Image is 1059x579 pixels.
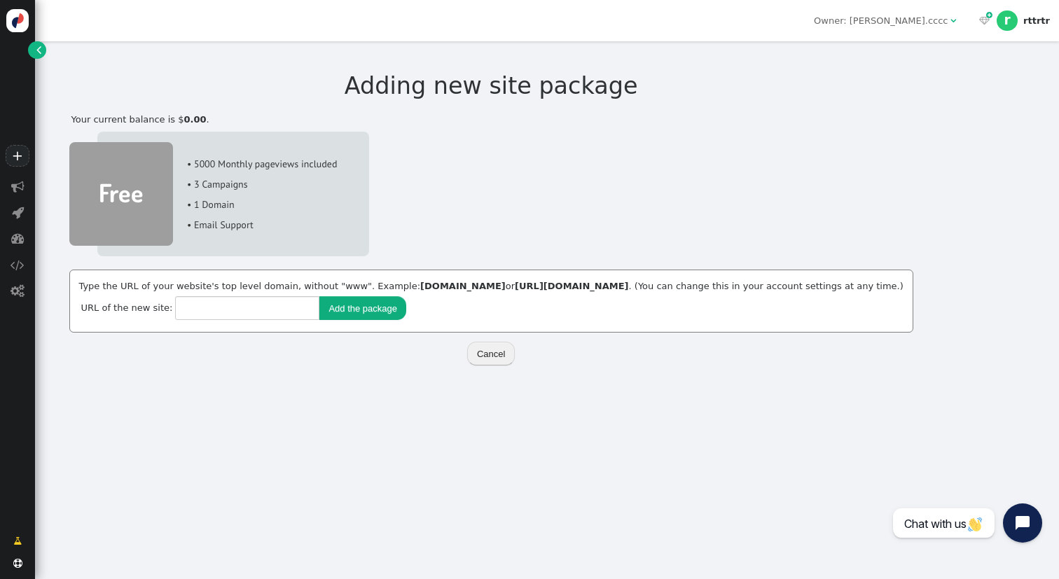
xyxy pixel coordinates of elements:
[71,112,210,127] td: Your current balance is $ .
[11,284,25,298] span: 
[979,16,990,25] span: 
[28,41,46,59] a: 
[12,206,24,219] span: 
[420,281,506,291] b: [DOMAIN_NAME]
[36,43,41,57] span: 
[814,14,948,28] div: Owner: [PERSON_NAME].cccc
[81,295,174,321] td: URL of the new site:
[986,10,992,21] span: 
[6,145,29,167] a: +
[950,16,956,25] span: 
[6,9,29,32] img: logo-icon.svg
[319,296,406,320] button: Add the package
[184,114,207,125] b: 0.00
[11,232,25,245] span: 
[997,11,1018,32] div: r
[69,69,913,104] h2: Adding new site package
[4,529,31,553] a: 
[11,180,25,193] span: 
[13,534,22,548] span: 
[515,281,628,291] b: [URL][DOMAIN_NAME]
[69,270,913,333] div: Type the URL of your website's top level domain, without "www". Example: or . (You can change thi...
[11,258,25,272] span: 
[976,14,992,28] a:  
[13,559,22,568] span: 
[467,342,515,365] button: Cancel
[1023,15,1050,27] div: rttrtr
